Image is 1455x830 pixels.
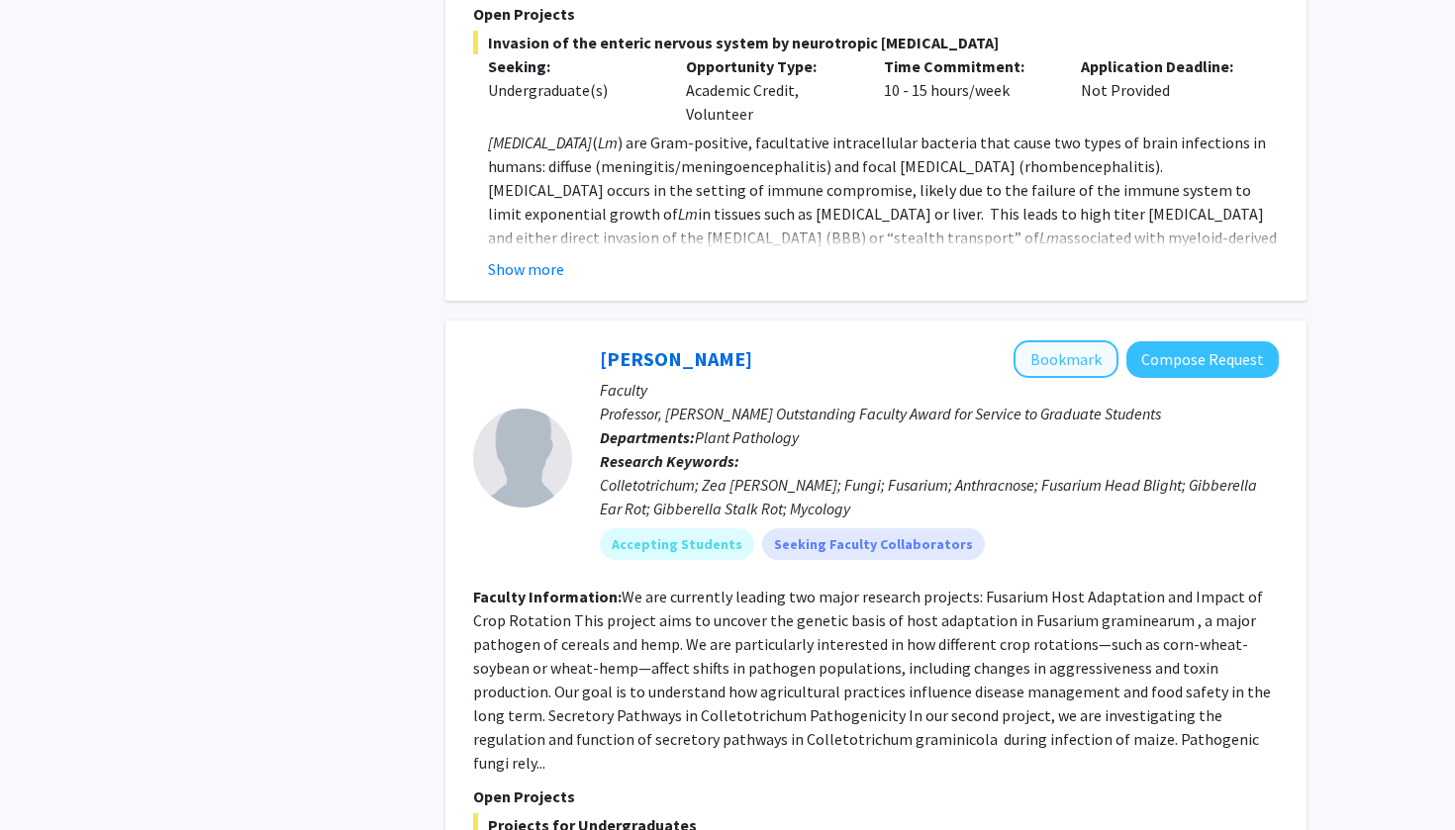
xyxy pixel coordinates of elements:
b: Research Keywords: [600,451,739,471]
fg-read-more: We are currently leading two major research projects: Fusarium Host Adaptation and Impact of Crop... [473,587,1271,773]
mat-chip: Accepting Students [600,528,754,560]
p: Open Projects [473,2,1279,26]
p: Time Commitment: [884,54,1052,78]
p: Open Projects [473,784,1279,808]
div: Not Provided [1066,54,1264,126]
p: Professor, [PERSON_NAME] Outstanding Faculty Award for Service to Graduate Students [600,402,1279,425]
a: [PERSON_NAME] [600,346,752,371]
p: Seeking: [488,54,656,78]
b: Faculty Information: [473,587,622,606]
span: Invasion of the enteric nervous system by neurotropic [MEDICAL_DATA] [473,31,1279,54]
em: Lm [1039,228,1059,247]
iframe: Chat [15,741,84,815]
span: Plant Pathology [695,427,799,447]
em: Lm [598,133,618,152]
button: Compose Request to Lisa Vaillancourt [1126,341,1279,378]
button: Show more [488,257,564,281]
em: [MEDICAL_DATA] [488,133,592,152]
mat-chip: Seeking Faculty Collaborators [762,528,985,560]
p: Faculty [600,378,1279,402]
div: 10 - 15 hours/week [869,54,1067,126]
b: Departments: [600,427,695,447]
div: Undergraduate(s) [488,78,656,102]
button: Add Lisa Vaillancourt to Bookmarks [1014,340,1118,378]
div: Colletotrichum; Zea [PERSON_NAME]; Fungi; Fusarium; Anthracnose; Fusarium Head Blight; Gibberella... [600,473,1279,520]
p: Opportunity Type: [686,54,854,78]
em: Lm [678,204,698,224]
div: Academic Credit, Volunteer [671,54,869,126]
p: Application Deadline: [1081,54,1249,78]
